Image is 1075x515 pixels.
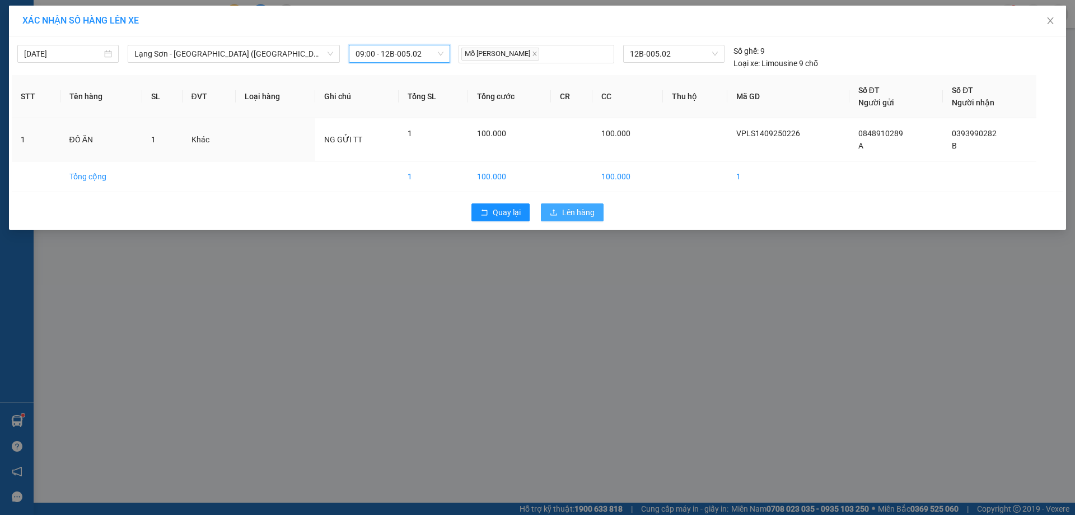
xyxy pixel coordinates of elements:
[471,203,530,221] button: rollbackQuay lại
[952,86,973,95] span: Số ĐT
[733,45,765,57] div: 9
[236,75,315,118] th: Loại hàng
[134,45,333,62] span: Lạng Sơn - Hà Nội (Limousine)
[356,45,443,62] span: 09:00 - 12B-005.02
[532,51,537,57] span: close
[592,161,662,192] td: 100.000
[60,118,142,161] td: ĐỒ ĂN
[183,118,236,161] td: Khác
[541,203,604,221] button: uploadLên hàng
[24,48,102,60] input: 14/09/2025
[12,118,60,161] td: 1
[399,161,468,192] td: 1
[142,75,183,118] th: SL
[727,161,849,192] td: 1
[601,129,630,138] span: 100.000
[1035,6,1066,37] button: Close
[493,206,521,219] span: Quay lại
[399,75,468,118] th: Tổng SL
[408,129,412,138] span: 1
[12,75,60,118] th: STT
[468,161,551,192] td: 100.000
[733,57,818,69] div: Limousine 9 chỗ
[733,57,760,69] span: Loại xe:
[468,75,551,118] th: Tổng cước
[952,98,994,107] span: Người nhận
[733,45,759,57] span: Số ghế:
[592,75,662,118] th: CC
[151,135,156,144] span: 1
[477,129,506,138] span: 100.000
[480,208,488,217] span: rollback
[663,75,727,118] th: Thu hộ
[60,161,142,192] td: Tổng cộng
[551,75,593,118] th: CR
[550,208,558,217] span: upload
[858,98,894,107] span: Người gửi
[327,50,334,57] span: down
[22,15,139,26] span: XÁC NHẬN SỐ HÀNG LÊN XE
[315,75,399,118] th: Ghi chú
[858,86,880,95] span: Số ĐT
[727,75,849,118] th: Mã GD
[952,141,957,150] span: B
[736,129,800,138] span: VPLS1409250226
[858,141,863,150] span: A
[1046,16,1055,25] span: close
[183,75,236,118] th: ĐVT
[952,129,997,138] span: 0393990282
[630,45,717,62] span: 12B-005.02
[461,48,539,61] span: Mỗ [PERSON_NAME]
[60,75,142,118] th: Tên hàng
[858,129,903,138] span: 0848910289
[324,135,362,144] span: NG GỬI TT
[562,206,595,219] span: Lên hàng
